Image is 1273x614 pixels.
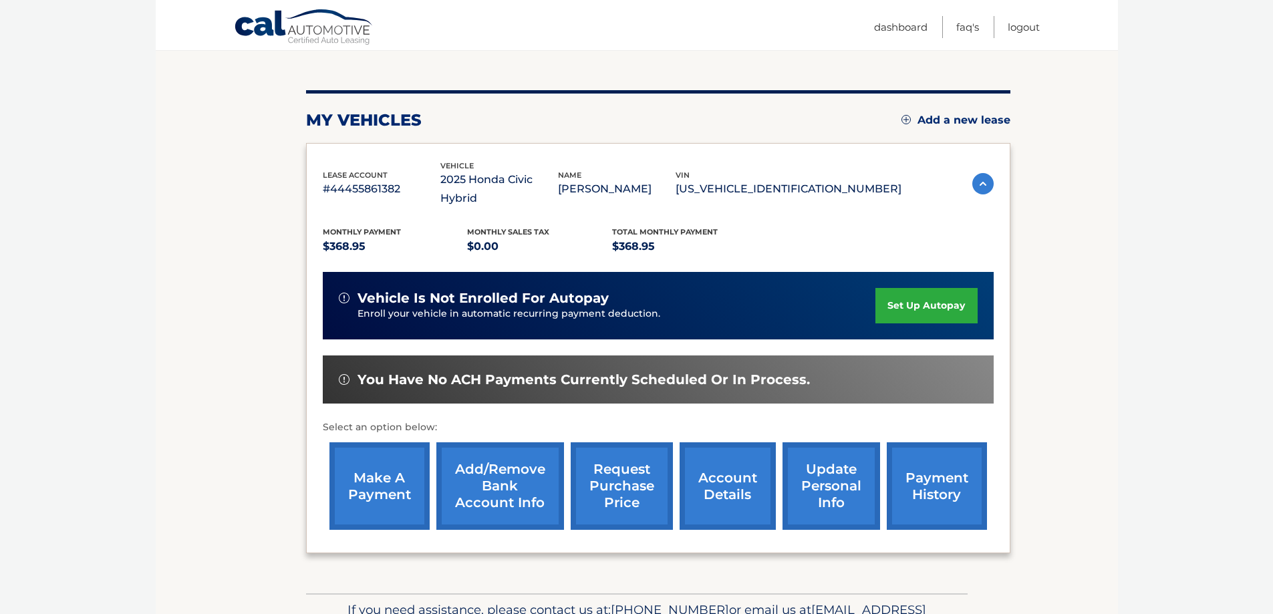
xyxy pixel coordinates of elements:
[323,237,468,256] p: $368.95
[901,115,911,124] img: add.svg
[612,227,718,237] span: Total Monthly Payment
[436,442,564,530] a: Add/Remove bank account info
[680,442,776,530] a: account details
[558,170,581,180] span: name
[901,114,1010,127] a: Add a new lease
[1008,16,1040,38] a: Logout
[467,237,612,256] p: $0.00
[339,374,349,385] img: alert-white.svg
[676,170,690,180] span: vin
[323,227,401,237] span: Monthly Payment
[875,288,977,323] a: set up autopay
[323,420,994,436] p: Select an option below:
[783,442,880,530] a: update personal info
[323,170,388,180] span: lease account
[612,237,757,256] p: $368.95
[558,180,676,198] p: [PERSON_NAME]
[358,371,810,388] span: You have no ACH payments currently scheduled or in process.
[874,16,928,38] a: Dashboard
[329,442,430,530] a: make a payment
[887,442,987,530] a: payment history
[306,110,422,130] h2: my vehicles
[339,293,349,303] img: alert-white.svg
[323,180,440,198] p: #44455861382
[972,173,994,194] img: accordion-active.svg
[440,161,474,170] span: vehicle
[956,16,979,38] a: FAQ's
[571,442,673,530] a: request purchase price
[676,180,901,198] p: [US_VEHICLE_IDENTIFICATION_NUMBER]
[358,307,876,321] p: Enroll your vehicle in automatic recurring payment deduction.
[440,170,558,208] p: 2025 Honda Civic Hybrid
[234,9,374,47] a: Cal Automotive
[358,290,609,307] span: vehicle is not enrolled for autopay
[467,227,549,237] span: Monthly sales Tax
